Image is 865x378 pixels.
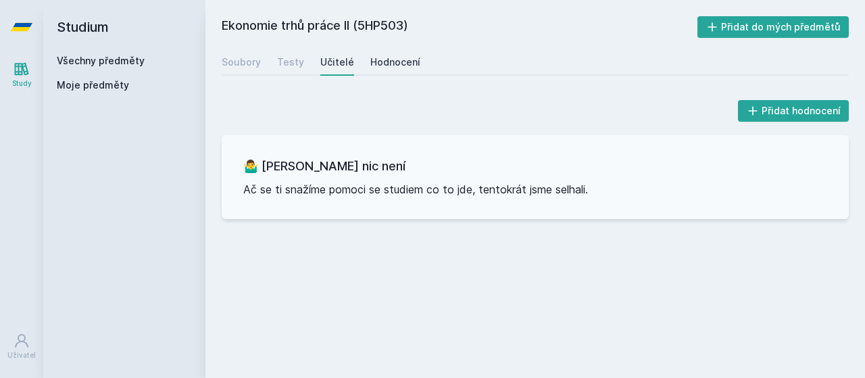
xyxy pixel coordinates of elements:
[222,55,261,69] div: Soubory
[243,181,827,197] p: Ač se ti snažíme pomoci se studiem co to jde, tentokrát jsme selhali.
[3,326,41,367] a: Uživatel
[12,78,32,89] div: Study
[57,55,145,66] a: Všechny předměty
[7,350,36,360] div: Uživatel
[57,78,129,92] span: Moje předměty
[370,49,420,76] a: Hodnocení
[3,54,41,95] a: Study
[697,16,849,38] button: Přidat do mých předmětů
[222,49,261,76] a: Soubory
[370,55,420,69] div: Hodnocení
[277,49,304,76] a: Testy
[738,100,849,122] button: Přidat hodnocení
[222,16,697,38] h2: Ekonomie trhů práce II (5HP503)
[320,55,354,69] div: Učitelé
[277,55,304,69] div: Testy
[320,49,354,76] a: Učitelé
[243,157,827,176] h3: 🤷‍♂️ [PERSON_NAME] nic není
